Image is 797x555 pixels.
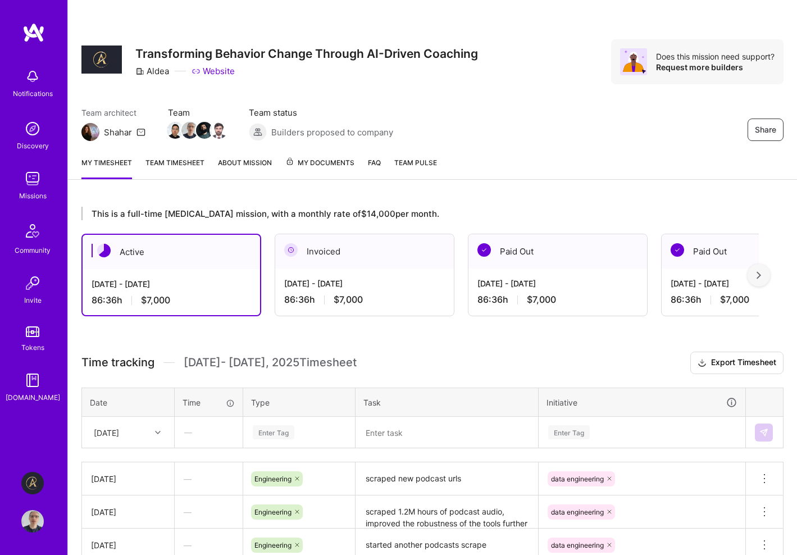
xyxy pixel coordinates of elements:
[698,357,707,369] i: icon Download
[671,243,684,257] img: Paid Out
[175,417,242,447] div: —
[211,122,227,139] img: Team Member Avatar
[21,65,44,88] img: bell
[183,397,235,408] div: Time
[168,121,183,140] a: Team Member Avatar
[759,428,768,437] img: Submit
[285,157,354,179] a: My Documents
[13,88,53,99] div: Notifications
[97,244,111,257] img: Active
[136,128,145,137] i: icon Mail
[135,67,144,76] i: icon CompanyGray
[91,539,165,551] div: [DATE]
[551,508,604,516] span: data engineering
[6,392,60,403] div: [DOMAIN_NAME]
[720,294,749,306] span: $7,000
[81,46,122,74] img: Company Logo
[551,475,604,483] span: data engineering
[254,475,292,483] span: Engineering
[212,121,226,140] a: Team Member Avatar
[218,157,272,179] a: About Mission
[284,243,298,257] img: Invoiced
[15,244,51,256] div: Community
[19,472,47,494] a: Aldea: Transforming Behavior Change Through AI-Driven Coaching
[284,277,445,289] div: [DATE] - [DATE]
[254,541,292,549] span: Engineering
[175,464,243,494] div: —
[271,126,393,138] span: Builders proposed to company
[253,424,294,441] div: Enter Tag
[757,271,761,279] img: right
[175,497,243,527] div: —
[92,294,251,306] div: 86:36 h
[748,119,784,141] button: Share
[91,506,165,518] div: [DATE]
[94,426,119,438] div: [DATE]
[249,107,393,119] span: Team status
[184,356,357,370] span: [DATE] - [DATE] , 2025 Timesheet
[254,508,292,516] span: Engineering
[181,122,198,139] img: Team Member Avatar
[243,388,356,417] th: Type
[527,294,556,306] span: $7,000
[755,124,776,135] span: Share
[21,167,44,190] img: teamwork
[477,294,638,306] div: 86:36 h
[21,342,44,353] div: Tokens
[196,122,213,139] img: Team Member Avatar
[19,217,46,244] img: Community
[183,121,197,140] a: Team Member Avatar
[548,424,590,441] div: Enter Tag
[21,117,44,140] img: discovery
[82,388,175,417] th: Date
[81,207,759,220] div: This is a full-time [MEDICAL_DATA] mission, with a monthly rate of $14,000 per month.
[468,234,647,269] div: Paid Out
[155,430,161,435] i: icon Chevron
[135,47,478,61] h3: Transforming Behavior Change Through AI-Driven Coaching
[357,463,537,494] textarea: scraped new podcast urls
[91,473,165,485] div: [DATE]
[22,22,45,43] img: logo
[17,140,49,152] div: Discovery
[285,157,354,169] span: My Documents
[249,123,267,141] img: Builders proposed to company
[81,356,154,370] span: Time tracking
[394,158,437,167] span: Team Pulse
[21,272,44,294] img: Invite
[104,126,132,138] div: Shahar
[19,510,47,533] a: User Avatar
[334,294,363,306] span: $7,000
[690,352,784,374] button: Export Timesheet
[284,294,445,306] div: 86:36 h
[368,157,381,179] a: FAQ
[21,369,44,392] img: guide book
[167,122,184,139] img: Team Member Avatar
[394,157,437,179] a: Team Pulse
[656,51,775,62] div: Does this mission need support?
[356,388,539,417] th: Task
[168,107,226,119] span: Team
[19,190,47,202] div: Missions
[656,62,775,72] div: Request more builders
[21,510,44,533] img: User Avatar
[81,107,145,119] span: Team architect
[81,157,132,179] a: My timesheet
[145,157,204,179] a: Team timesheet
[81,123,99,141] img: Team Architect
[92,278,251,290] div: [DATE] - [DATE]
[477,243,491,257] img: Paid Out
[551,541,604,549] span: data engineering
[21,472,44,494] img: Aldea: Transforming Behavior Change Through AI-Driven Coaching
[275,234,454,269] div: Invoiced
[197,121,212,140] a: Team Member Avatar
[141,294,170,306] span: $7,000
[26,326,39,337] img: tokens
[357,497,537,527] textarea: scraped 1.2M hours of podcast audio, improved the robustness of the tools further
[477,277,638,289] div: [DATE] - [DATE]
[192,65,235,77] a: Website
[83,235,260,269] div: Active
[546,396,737,409] div: Initiative
[620,48,647,75] img: Avatar
[135,65,169,77] div: Aldea
[24,294,42,306] div: Invite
